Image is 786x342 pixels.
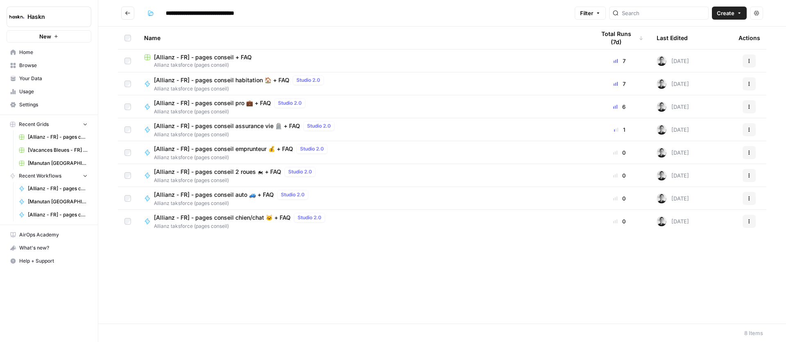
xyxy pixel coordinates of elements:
span: [Allianz - FR] - pages conseil assurance vie 🪦 + FAQ [154,122,300,130]
a: [Manutan [GEOGRAPHIC_DATA] FR] article de blog - [DATE]-[DATE] mots Grid [15,157,91,170]
div: Actions [739,27,760,49]
a: [Allianz - FR] - pages conseil pro 💼 + FAQStudio 2.0Allianz taksforce (pages conseil) [144,98,582,115]
a: [Vacances Bleues - FR] Pages refonte sites hôtels - [GEOGRAPHIC_DATA] Grid [15,144,91,157]
button: Create [712,7,747,20]
div: [DATE] [657,79,689,89]
div: [DATE] [657,193,689,203]
button: Filter [575,7,606,20]
img: 5iwot33yo0fowbxplqtedoh7j1jy [657,56,666,66]
span: [Allianz - FR] - pages conseil pro 💼 + FAQ [154,99,271,107]
a: Your Data [7,72,91,85]
span: Allianz taksforce (pages conseil) [154,177,319,184]
span: New [39,32,51,40]
a: [Allianz - FR] - pages conseil pro 💼 + FAQ [15,208,91,221]
img: 5iwot33yo0fowbxplqtedoh7j1jy [657,193,666,203]
a: Usage [7,85,91,98]
span: Usage [19,88,88,95]
button: Help + Support [7,254,91,268]
a: [Manutan [GEOGRAPHIC_DATA] FR] article de blog - [DATE]-[DATE] mots [15,195,91,208]
span: Allianz taksforce (pages conseil) [154,108,309,115]
button: Recent Grids [7,118,91,130]
img: 5iwot33yo0fowbxplqtedoh7j1jy [657,171,666,180]
span: Home [19,49,88,56]
span: Studio 2.0 [288,168,312,175]
span: [Allianz - FR] - pages conseil pro 💼 + FAQ [28,211,88,218]
span: [Vacances Bleues - FR] Pages refonte sites hôtels - [GEOGRAPHIC_DATA] Grid [28,146,88,154]
span: Browse [19,62,88,69]
span: Haskn [27,13,77,21]
span: Allianz taksforce (pages conseil) [154,200,312,207]
span: Recent Workflows [19,172,61,180]
span: [Allianz - FR] - pages conseil habitation 🏠 + FAQ [154,76,289,84]
button: Recent Workflows [7,170,91,182]
span: Studio 2.0 [307,122,331,130]
div: Total Runs (7d) [595,27,644,49]
div: 0 [595,171,644,180]
span: Allianz taksforce (pages conseil) [154,85,327,92]
span: [Allianz - FR] - pages conseil 2 roues 🏍 + FAQ [154,168,281,176]
div: 0 [595,217,644,225]
span: [Allianz - FR] - pages conseil + FAQ [28,133,88,141]
a: AirOps Academy [7,228,91,241]
div: Last Edited [657,27,688,49]
img: 5iwot33yo0fowbxplqtedoh7j1jy [657,79,666,89]
div: [DATE] [657,56,689,66]
a: [Allianz - FR] - pages conseil assurance vie 🪦 + FAQStudio 2.0Allianz taksforce (pages conseil) [144,121,582,138]
a: Browse [7,59,91,72]
a: [Allianz - FR] - pages conseil auto 🚙 + FAQStudio 2.0Allianz taksforce (pages conseil) [144,190,582,207]
button: New [7,30,91,43]
a: [Allianz - FR] - pages conseil chien/chat 🐱 + FAQStudio 2.0Allianz taksforce (pages conseil) [144,213,582,230]
span: [Allianz - FR] - pages conseil chien/chat 🐱 + FAQ [154,214,291,222]
span: Help + Support [19,257,88,265]
div: What's new? [7,242,91,254]
a: Settings [7,98,91,111]
button: Go back [121,7,134,20]
div: 1 [595,126,644,134]
span: Allianz taksforce (pages conseil) [154,154,331,161]
div: 0 [595,194,644,202]
div: [DATE] [657,216,689,226]
a: [Allianz - FR] - pages conseil habitation 🏠 + FAQStudio 2.0Allianz taksforce (pages conseil) [144,75,582,92]
a: [Allianz - FR] - pages conseil assurance vie 🪦 + FAQ [15,182,91,195]
a: [Allianz - FR] - pages conseil + FAQAllianz taksforce (pages conseil) [144,53,582,69]
span: [Allianz - FR] - pages conseil assurance vie 🪦 + FAQ [28,185,88,192]
span: Your Data [19,75,88,82]
span: Studio 2.0 [278,99,302,107]
span: Allianz taksforce (pages conseil) [144,61,582,69]
div: [DATE] [657,125,689,135]
img: 5iwot33yo0fowbxplqtedoh7j1jy [657,148,666,157]
div: Name [144,27,582,49]
img: 5iwot33yo0fowbxplqtedoh7j1jy [657,102,666,112]
span: [Manutan [GEOGRAPHIC_DATA] FR] article de blog - [DATE]-[DATE] mots Grid [28,160,88,167]
span: AirOps Academy [19,231,88,239]
div: [DATE] [657,171,689,180]
button: What's new? [7,241,91,254]
span: Studio 2.0 [298,214,321,221]
button: Workspace: Haskn [7,7,91,27]
div: [DATE] [657,148,689,157]
span: Allianz taksforce (pages conseil) [154,223,328,230]
a: Home [7,46,91,59]
div: 7 [595,57,644,65]
img: Haskn Logo [9,9,24,24]
div: 8 Items [744,329,763,337]
span: Create [717,9,734,17]
a: [Allianz - FR] - pages conseil emprunteur 💰 + FAQStudio 2.0Allianz taksforce (pages conseil) [144,144,582,161]
span: Studio 2.0 [300,145,324,153]
span: Settings [19,101,88,108]
span: [Allianz - FR] - pages conseil + FAQ [154,53,252,61]
span: Allianz taksforce (pages conseil) [154,131,338,138]
div: 6 [595,103,644,111]
div: 7 [595,80,644,88]
div: 0 [595,148,644,157]
span: Filter [580,9,593,17]
span: [Allianz - FR] - pages conseil emprunteur 💰 + FAQ [154,145,293,153]
div: [DATE] [657,102,689,112]
span: Recent Grids [19,121,49,128]
span: [Manutan [GEOGRAPHIC_DATA] FR] article de blog - [DATE]-[DATE] mots [28,198,88,205]
input: Search [622,9,705,17]
img: 5iwot33yo0fowbxplqtedoh7j1jy [657,125,666,135]
a: [Allianz - FR] - pages conseil 2 roues 🏍 + FAQStudio 2.0Allianz taksforce (pages conseil) [144,167,582,184]
img: 5iwot33yo0fowbxplqtedoh7j1jy [657,216,666,226]
span: [Allianz - FR] - pages conseil auto 🚙 + FAQ [154,191,274,199]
